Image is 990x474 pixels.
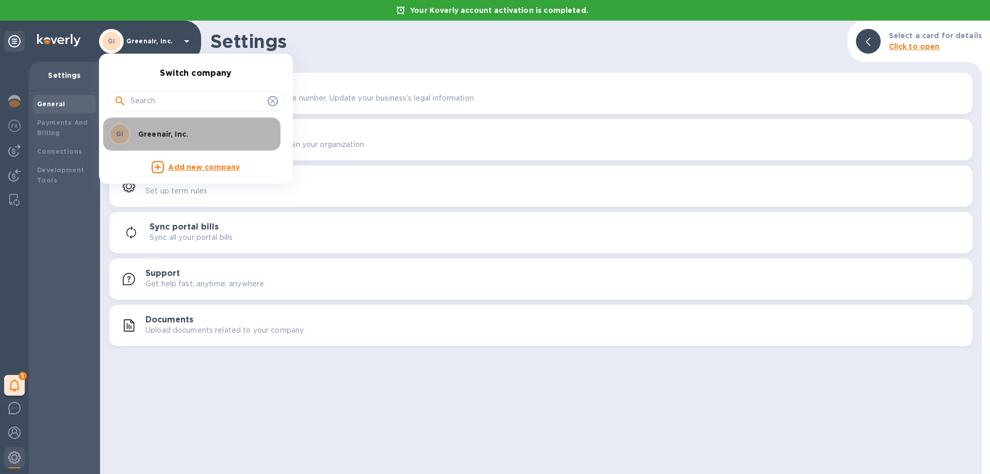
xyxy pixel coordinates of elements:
iframe: Chat Widget [938,424,990,474]
input: Search [130,93,263,109]
p: Add new company [168,162,240,173]
p: Greenair, Inc. [138,129,268,139]
b: GI [116,130,124,138]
